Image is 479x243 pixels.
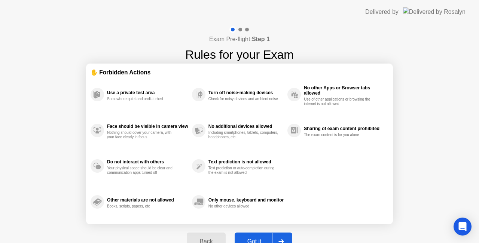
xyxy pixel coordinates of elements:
[208,97,279,101] div: Check for noisy devices and ambient noise
[304,133,375,137] div: The exam content is for you alone
[208,166,279,175] div: Text prediction or auto-completion during the exam is not allowed
[107,159,188,164] div: Do not interact with others
[252,36,270,42] b: Step 1
[208,159,284,164] div: Text prediction is not allowed
[365,7,399,16] div: Delivered by
[107,97,178,101] div: Somewhere quiet and undisturbed
[107,166,178,175] div: Your physical space should be clear and communication apps turned off
[304,85,385,96] div: No other Apps or Browser tabs allowed
[107,197,188,203] div: Other materials are not allowed
[304,126,385,131] div: Sharing of exam content prohibited
[107,204,178,209] div: Books, scripts, papers, etc
[208,124,284,129] div: No additional devices allowed
[91,68,388,77] div: ✋ Forbidden Actions
[208,130,279,139] div: Including smartphones, tablets, computers, headphones, etc.
[208,90,284,95] div: Turn off noise-making devices
[304,97,375,106] div: Use of other applications or browsing the internet is not allowed
[208,197,284,203] div: Only mouse, keyboard and monitor
[107,130,178,139] div: Nothing should cover your camera, with your face clearly in focus
[209,35,270,44] h4: Exam Pre-flight:
[107,90,188,95] div: Use a private test area
[185,46,294,64] h1: Rules for your Exam
[403,7,466,16] img: Delivered by Rosalyn
[107,124,188,129] div: Face should be visible in camera view
[454,218,472,236] div: Open Intercom Messenger
[208,204,279,209] div: No other devices allowed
